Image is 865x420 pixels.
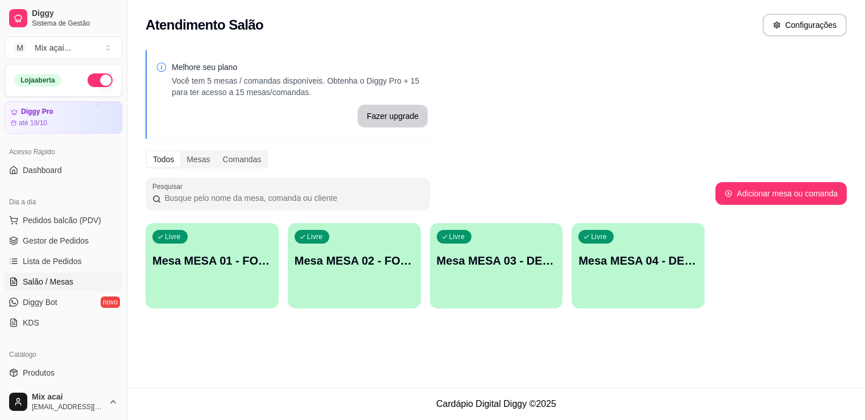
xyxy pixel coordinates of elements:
button: Alterar Status [88,73,113,87]
button: Adicionar mesa ou comanda [715,182,847,205]
p: Mesa MESA 03 - DENTRO [437,253,556,269]
button: Configurações [763,14,847,36]
label: Pesquisar [152,182,187,191]
button: Select a team [5,36,122,59]
p: Livre [591,232,607,241]
input: Pesquisar [161,192,423,204]
a: Gestor de Pedidos [5,232,122,250]
button: LivreMesa MESA 01 - FORA ESQUERDA [146,223,279,308]
footer: Cardápio Digital Diggy © 2025 [127,388,865,420]
a: Diggy Proaté 18/10 [5,101,122,134]
div: Comandas [217,151,268,167]
span: Produtos [23,367,55,378]
a: Lista de Pedidos [5,252,122,270]
span: Gestor de Pedidos [23,235,89,246]
p: Livre [449,232,465,241]
span: Sistema de Gestão [32,19,118,28]
span: Pedidos balcão (PDV) [23,215,101,226]
button: LivreMesa MESA 04 - DENTRO [572,223,705,308]
span: Salão / Mesas [23,276,73,287]
span: KDS [23,317,39,328]
div: Dia a dia [5,193,122,211]
a: Salão / Mesas [5,273,122,291]
span: Dashboard [23,164,62,176]
a: Diggy Botnovo [5,293,122,311]
p: Livre [307,232,323,241]
article: Diggy Pro [21,108,53,116]
p: Livre [165,232,181,241]
span: Diggy [32,9,118,19]
button: Fazer upgrade [358,105,428,127]
p: Mesa MESA 01 - FORA ESQUERDA [152,253,272,269]
span: Diggy Bot [23,297,57,308]
button: LivreMesa MESA 02 - FORA DIREITA [288,223,421,308]
article: até 18/10 [19,118,47,127]
div: Mesas [180,151,216,167]
p: Você tem 5 mesas / comandas disponíveis. Obtenha o Diggy Pro + 15 para ter acesso a 15 mesas/coma... [172,75,428,98]
p: Melhore seu plano [172,61,428,73]
p: Mesa MESA 04 - DENTRO [578,253,698,269]
div: Mix açaí ... [35,42,71,53]
p: Mesa MESA 02 - FORA DIREITA [295,253,414,269]
div: Loja aberta [14,74,61,87]
a: DiggySistema de Gestão [5,5,122,32]
a: Dashboard [5,161,122,179]
div: Todos [147,151,180,167]
h2: Atendimento Salão [146,16,263,34]
div: Acesso Rápido [5,143,122,161]
a: Produtos [5,364,122,382]
span: Lista de Pedidos [23,256,82,267]
a: KDS [5,314,122,332]
button: Mix acai[EMAIL_ADDRESS][DOMAIN_NAME] [5,388,122,415]
span: Mix acai [32,392,104,402]
button: LivreMesa MESA 03 - DENTRO [430,223,563,308]
span: M [14,42,26,53]
div: Catálogo [5,345,122,364]
span: [EMAIL_ADDRESS][DOMAIN_NAME] [32,402,104,411]
button: Pedidos balcão (PDV) [5,211,122,229]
